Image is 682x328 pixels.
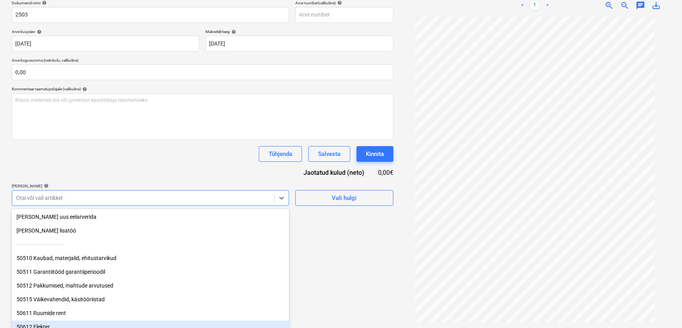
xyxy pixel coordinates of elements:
span: help [81,87,87,92]
input: Dokumendi nimi [12,7,289,23]
span: zoom_out [620,1,629,10]
div: Salvesta [318,149,340,159]
div: Lisa uus eelarverida [12,211,289,223]
span: save_alt [651,1,661,10]
div: 50510 Kaubad, materjalid, ehitustarvikud [12,252,289,264]
input: Arve kogusumma (netokulu, valikuline) [12,64,393,80]
span: help [40,0,47,5]
a: Page 1 is your current page [530,1,540,10]
a: Next page [543,1,552,10]
button: Vali hulgi [295,190,393,206]
button: Kinnita [356,146,393,162]
div: 50611 Ruumide rent [12,307,289,319]
div: Arve number (valikuline) [295,0,393,5]
span: help [336,0,342,5]
div: Arve kuupäev [12,29,199,34]
div: [PERSON_NAME] [12,183,289,189]
button: Salvesta [308,146,350,162]
a: Previous page [518,1,527,10]
div: Tühjenda [269,149,292,159]
div: Vali hulgi [332,193,356,203]
div: 0,00€ [377,168,393,177]
div: [PERSON_NAME] uus eelarverida [12,211,289,223]
button: Tühjenda [259,146,302,162]
div: Maksetähtaeg [206,29,393,34]
div: 50512 Pakkumised, mahtude arvutused [12,279,289,292]
div: Jaotatud kulud (neto) [291,168,377,177]
span: help [35,29,42,34]
iframe: Chat Widget [643,290,682,328]
div: Lisa uus lisatöö [12,224,289,237]
div: 50511 Garantiitööd garantiiperioodil [12,266,289,278]
input: Arve kuupäeva pole määratud. [12,36,199,51]
span: help [230,29,236,34]
div: ------------------------------ [12,238,289,251]
div: Kinnita [366,149,384,159]
div: Kommentaar raamatupidajale (valikuline) [12,86,393,92]
p: Arve kogusumma (netokulu, valikuline) [12,58,393,64]
span: help [42,183,49,188]
input: Arve number [295,7,393,23]
div: 50515 Väikevahendid, käsitööriistad [12,293,289,306]
input: Tähtaega pole määratud [206,36,393,51]
span: zoom_in [604,1,614,10]
div: [PERSON_NAME] lisatöö [12,224,289,237]
span: chat [636,1,645,10]
div: Dokumendi nimi [12,0,289,5]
